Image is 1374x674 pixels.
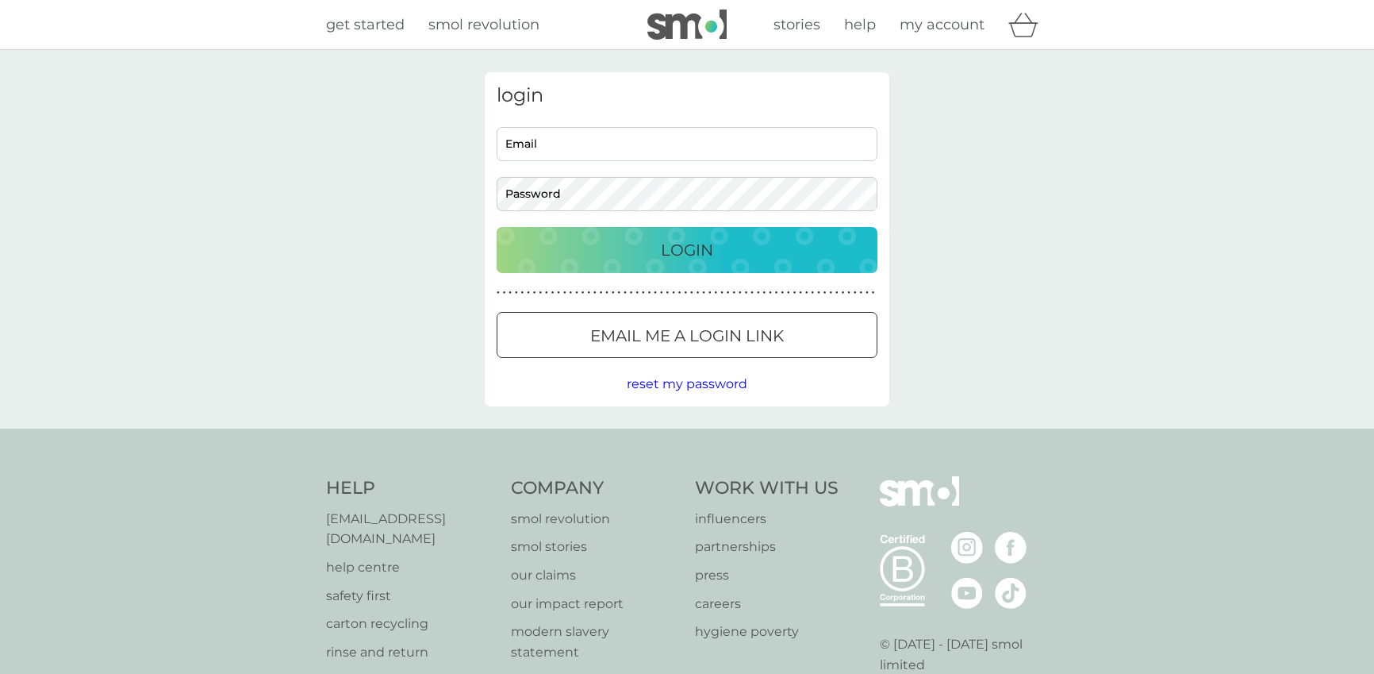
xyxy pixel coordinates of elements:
[842,289,845,297] p: ●
[781,289,784,297] p: ●
[533,289,536,297] p: ●
[951,577,983,609] img: visit the smol Youtube page
[551,289,555,297] p: ●
[739,289,742,297] p: ●
[775,289,778,297] p: ●
[515,289,518,297] p: ●
[627,376,747,391] span: reset my password
[593,289,597,297] p: ●
[511,537,680,557] a: smol stories
[695,594,839,614] a: careers
[672,289,675,297] p: ●
[812,289,815,297] p: ●
[715,289,718,297] p: ●
[618,289,621,297] p: ●
[557,289,560,297] p: ●
[900,16,984,33] span: my account
[1008,9,1048,40] div: basket
[695,509,839,530] a: influencers
[545,289,548,297] p: ●
[587,289,590,297] p: ●
[635,289,639,297] p: ●
[497,289,500,297] p: ●
[720,289,723,297] p: ●
[844,13,876,37] a: help
[732,289,735,297] p: ●
[511,476,680,501] h4: Company
[326,16,405,33] span: get started
[326,642,495,663] a: rinse and return
[666,289,670,297] p: ●
[880,476,959,530] img: smol
[847,289,850,297] p: ●
[708,289,712,297] p: ●
[844,16,876,33] span: help
[570,289,573,297] p: ●
[326,13,405,37] a: get started
[521,289,524,297] p: ●
[769,289,772,297] p: ●
[702,289,705,297] p: ●
[563,289,566,297] p: ●
[654,289,657,297] p: ●
[660,289,663,297] p: ●
[823,289,827,297] p: ●
[854,289,857,297] p: ●
[627,374,747,395] button: reset my password
[497,312,877,358] button: Email me a login link
[497,227,877,273] button: Login
[817,289,820,297] p: ●
[326,557,495,578] a: help centre
[697,289,700,297] p: ●
[575,289,578,297] p: ●
[511,509,680,530] a: smol revolution
[799,289,802,297] p: ●
[648,289,651,297] p: ●
[511,622,680,662] a: modern slavery statement
[805,289,808,297] p: ●
[581,289,585,297] p: ●
[590,323,784,349] p: Email me a login link
[511,565,680,586] a: our claims
[727,289,730,297] p: ●
[695,622,839,642] a: hygiene poverty
[865,289,869,297] p: ●
[642,289,645,297] p: ●
[695,565,839,586] p: press
[763,289,766,297] p: ●
[605,289,608,297] p: ●
[829,289,832,297] p: ●
[695,537,839,557] a: partnerships
[872,289,875,297] p: ●
[690,289,693,297] p: ●
[624,289,627,297] p: ●
[745,289,748,297] p: ●
[497,84,877,107] h3: login
[835,289,839,297] p: ●
[527,289,530,297] p: ●
[695,476,839,501] h4: Work With Us
[600,289,603,297] p: ●
[326,586,495,607] a: safety first
[326,509,495,549] a: [EMAIL_ADDRESS][DOMAIN_NAME]
[678,289,681,297] p: ●
[750,289,754,297] p: ●
[428,16,539,33] span: smol revolution
[647,10,727,40] img: smol
[612,289,615,297] p: ●
[511,594,680,614] a: our impact report
[509,289,512,297] p: ●
[503,289,506,297] p: ●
